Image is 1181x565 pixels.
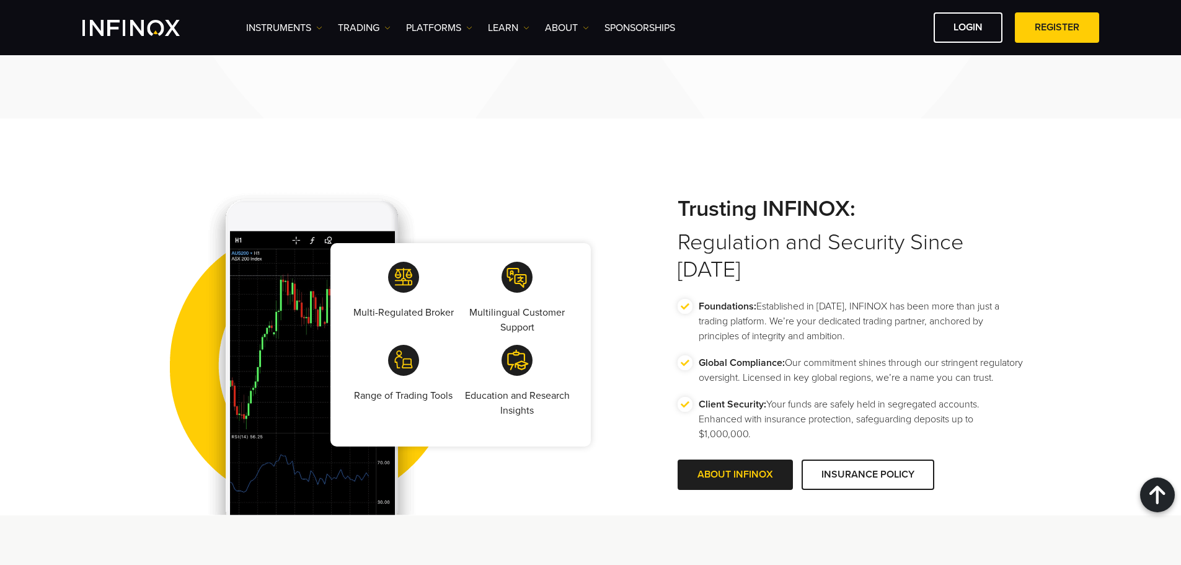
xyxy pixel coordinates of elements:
strong: Client Security: [699,398,766,411]
strong: Global Compliance: [699,357,785,369]
p: Multi-Regulated Broker [353,305,454,320]
a: LOGIN [934,12,1002,43]
a: TRADING [338,20,391,35]
strong: Trusting INFINOX: [678,195,1025,223]
p: Our commitment shines through our stringent regulatory oversight. Licensed in key global regions,... [699,355,1025,385]
a: ABOUT [545,20,589,35]
a: ABOUT INFINOX [678,460,793,490]
h2: Regulation and Security Since [DATE] [678,195,1025,283]
strong: Foundations: [699,300,756,313]
a: INFINOX Logo [82,20,209,36]
a: Learn [488,20,529,35]
a: SPONSORSHIPS [604,20,675,35]
a: REGISTER [1015,12,1099,43]
p: Your funds are safely held in segregated accounts. Enhanced with insurance protection, safeguardi... [699,397,1025,442]
a: Instruments [246,20,322,35]
p: Established in [DATE], INFINOX has been more than just a trading platform. We’re your dedicated t... [699,299,1025,344]
p: Multilingual Customer Support [462,305,572,335]
p: Education and Research Insights [462,388,572,418]
p: Range of Trading Tools [354,388,453,403]
a: INSURANCE POLICY [802,460,934,490]
a: PLATFORMS [406,20,472,35]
